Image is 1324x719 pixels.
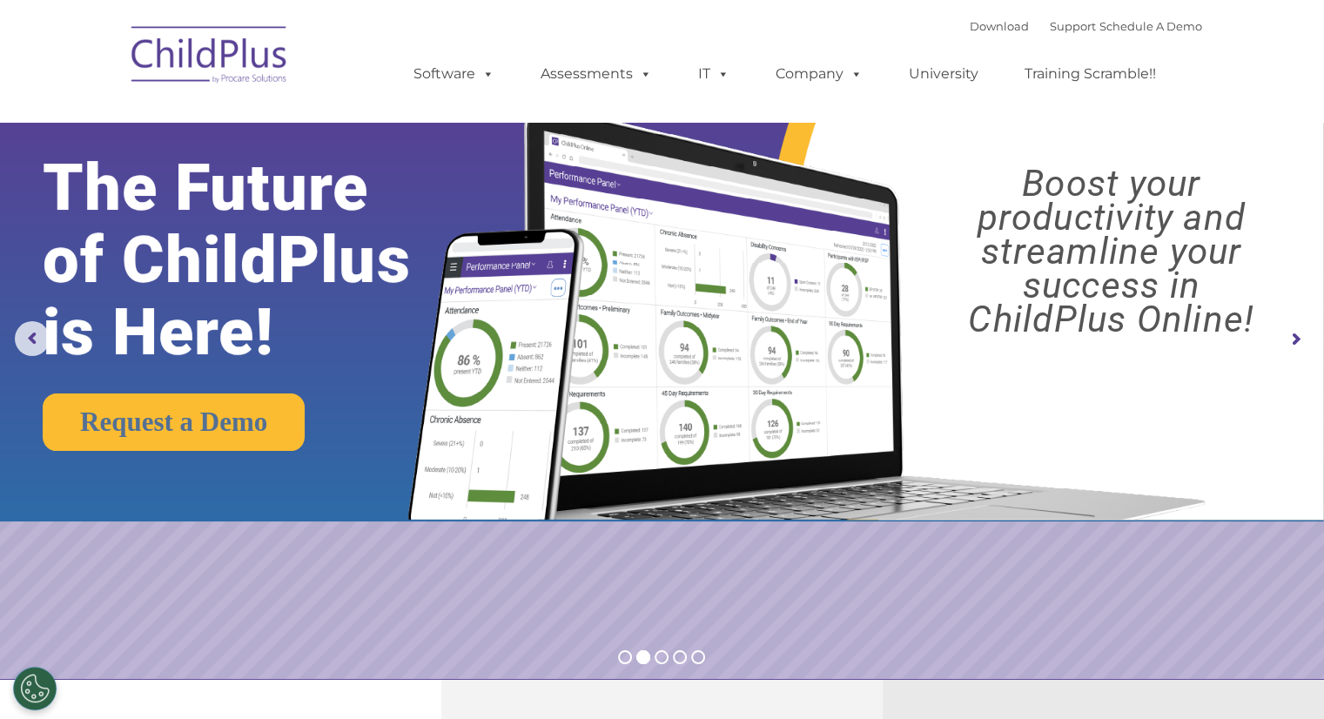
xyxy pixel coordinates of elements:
[242,115,295,128] span: Last name
[681,57,747,91] a: IT
[970,19,1029,33] a: Download
[970,19,1202,33] font: |
[1099,19,1202,33] a: Schedule A Demo
[1007,57,1173,91] a: Training Scramble!!
[43,393,305,451] a: Request a Demo
[396,57,512,91] a: Software
[13,667,57,710] button: Cookies Settings
[915,166,1307,336] rs-layer: Boost your productivity and streamline your success in ChildPlus Online!
[891,57,996,91] a: University
[43,151,466,368] rs-layer: The Future of ChildPlus is Here!
[758,57,880,91] a: Company
[523,57,669,91] a: Assessments
[123,14,297,101] img: ChildPlus by Procare Solutions
[1050,19,1096,33] a: Support
[242,186,316,199] span: Phone number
